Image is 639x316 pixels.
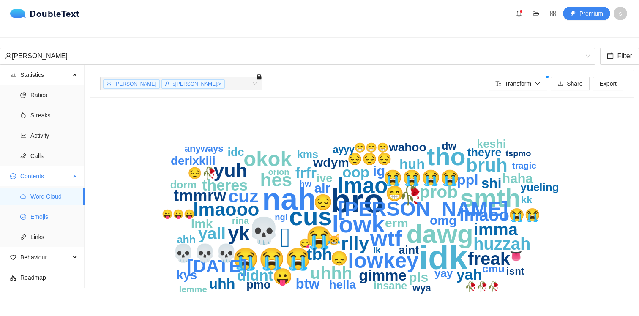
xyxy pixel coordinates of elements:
[170,179,197,191] text: dorm
[209,275,235,291] text: uhh
[310,263,352,283] text: uhhh
[546,7,560,20] button: appstore
[521,181,559,193] text: yueling
[30,87,78,104] span: Ratios
[115,81,156,87] span: [PERSON_NAME]
[399,244,419,256] text: aint
[385,216,408,230] text: erm
[177,234,196,245] text: ahh
[348,249,418,272] text: lowkey
[546,10,559,17] span: appstore
[332,211,385,237] text: lowk
[162,209,195,220] text: 😛😛😛
[359,267,407,283] text: gimme
[30,188,78,205] span: Word Cloud
[551,77,589,90] button: uploadShare
[20,92,26,98] span: pie-chart
[330,250,348,267] text: 😞
[373,163,385,179] text: ig
[338,198,508,220] text: [PERSON_NAME]
[243,147,292,170] text: okok
[557,81,563,87] span: upload
[30,208,78,225] span: Emojis
[477,138,506,150] text: keshi
[20,153,26,159] span: phone
[172,243,238,264] text: 💀💀💀
[198,224,226,242] text: yall
[530,10,542,17] span: folder-open
[300,179,311,188] text: hw
[173,187,226,204] text: tmmrw
[327,233,341,246] text: 😹
[535,81,541,87] span: down
[20,168,70,185] span: Contents
[337,174,388,198] text: lmao
[213,160,247,181] text: yuh
[342,164,369,180] text: oop
[20,214,26,220] span: smile
[185,143,224,154] text: anyways
[10,9,30,18] img: logo
[228,186,259,206] text: cuz
[399,184,422,206] text: 🥀
[260,169,292,190] text: hes
[179,284,208,294] text: lemme
[505,79,531,88] span: Transform
[383,169,459,187] text: 😭😭😭😭
[457,172,478,188] text: ppl
[173,81,221,87] span: s[PERSON_NAME]:>
[10,275,16,281] span: apartment
[409,270,428,285] text: pls
[232,246,311,272] text: 😭😭😭
[10,9,80,18] div: DoubleText
[5,48,590,64] span: Derrick
[20,66,70,83] span: Statistics
[333,144,355,155] text: ayyy
[237,267,273,283] text: didnt
[529,7,543,20] button: folder-open
[619,7,622,20] span: s
[341,233,369,253] text: rlly
[399,156,425,172] text: huh
[289,203,332,231] text: cus
[188,166,216,180] text: 😔🥀
[506,265,524,277] text: isnt
[275,212,287,222] text: ngl
[5,48,582,64] div: [PERSON_NAME]
[30,147,78,164] span: Calls
[473,234,531,253] text: huzzah
[467,146,501,159] text: theyre
[419,239,468,276] text: idk
[434,267,453,280] text: yay
[295,164,317,181] text: frfr
[20,234,26,240] span: link
[370,226,402,251] text: wtf
[20,112,26,118] span: fire
[262,182,316,216] text: nah
[489,77,547,90] button: font-sizeTransformdown
[20,193,26,199] span: cloud
[510,250,522,262] text: 👅
[600,48,639,65] button: calendarFilter
[20,269,78,286] span: Roadmap
[177,268,197,282] text: kys
[563,7,610,20] button: thunderboltPremium
[512,161,537,170] text: tragic
[30,107,78,124] span: Streaks
[317,172,333,185] text: ive
[567,79,582,88] span: Share
[502,171,533,186] text: haha
[419,182,458,202] text: prob
[521,194,532,205] text: kk
[10,72,16,78] span: bar-chart
[482,262,505,275] text: cmu
[600,79,617,88] span: Export
[281,222,290,253] text: 🫩
[202,177,248,194] text: theres
[273,267,293,286] text: 😛
[248,215,280,246] text: 💀
[460,184,520,212] text: smth
[187,256,247,276] text: [DATE]
[388,141,426,154] text: wahoo
[607,52,614,60] span: calendar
